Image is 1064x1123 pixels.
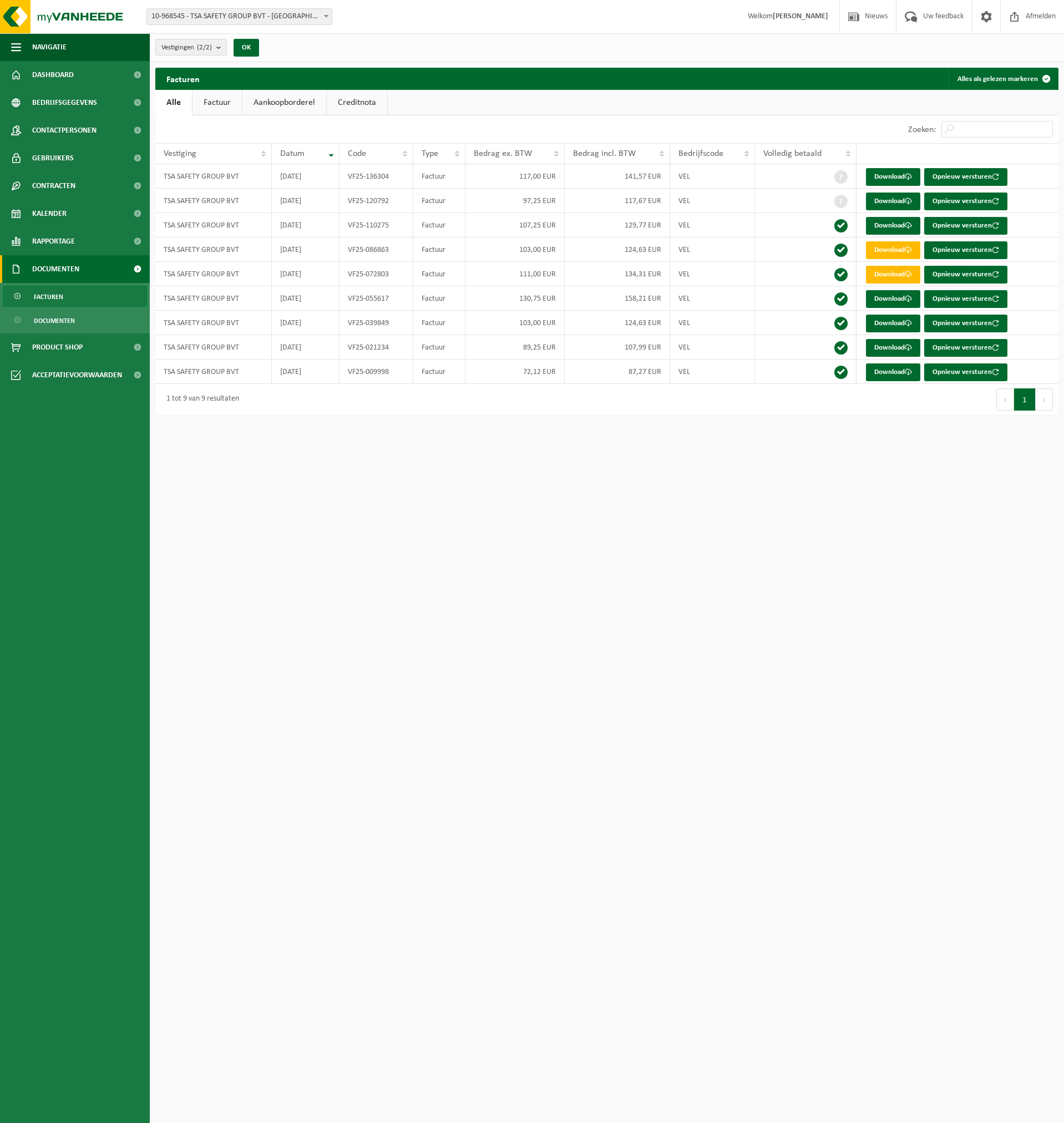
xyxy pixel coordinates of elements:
span: Vestiging [164,149,196,158]
td: VEL [670,311,755,335]
button: Opnieuw versturen [924,217,1007,235]
td: VEL [670,189,755,213]
span: Acceptatievoorwaarden [32,361,122,389]
td: Factuur [413,213,465,237]
td: VEL [670,164,755,189]
span: Navigatie [32,33,67,61]
count: (2/2) [197,44,212,51]
td: VF25-136304 [340,164,414,189]
strong: [PERSON_NAME] [773,12,828,21]
td: TSA SAFETY GROUP BVT [155,213,272,237]
a: Download [866,363,920,381]
a: Aankoopborderel [242,90,326,115]
td: [DATE] [272,311,339,335]
span: Documenten [32,255,79,283]
td: 97,25 EUR [465,189,565,213]
td: VEL [670,213,755,237]
span: Bedrag ex. BTW [474,149,532,158]
td: VEL [670,286,755,311]
span: Type [422,149,438,158]
button: Opnieuw versturen [924,315,1007,332]
button: Previous [996,388,1014,411]
td: VF25-055617 [340,286,414,311]
span: Kalender [32,200,67,227]
td: VEL [670,262,755,286]
td: [DATE] [272,286,339,311]
a: Creditnota [327,90,387,115]
td: VEL [670,335,755,360]
td: [DATE] [272,213,339,237]
td: Factuur [413,311,465,335]
td: 87,27 EUR [565,360,670,384]
td: 117,00 EUR [465,164,565,189]
a: Factuur [192,90,242,115]
a: Download [866,315,920,332]
a: Download [866,241,920,259]
td: 107,99 EUR [565,335,670,360]
td: VF25-110275 [340,213,414,237]
td: VF25-009998 [340,360,414,384]
td: 103,00 EUR [465,311,565,335]
button: Opnieuw versturen [924,290,1007,308]
td: TSA SAFETY GROUP BVT [155,286,272,311]
h2: Facturen [155,68,211,89]
td: 103,00 EUR [465,237,565,262]
td: Factuur [413,164,465,189]
span: Contracten [32,172,75,200]
a: Download [866,217,920,235]
td: TSA SAFETY GROUP BVT [155,360,272,384]
a: Download [866,339,920,357]
span: Bedrijfsgegevens [32,89,97,117]
td: 124,63 EUR [565,237,670,262]
td: TSA SAFETY GROUP BVT [155,189,272,213]
span: Datum [280,149,305,158]
td: [DATE] [272,360,339,384]
td: Factuur [413,262,465,286]
td: [DATE] [272,262,339,286]
td: TSA SAFETY GROUP BVT [155,164,272,189]
td: 129,77 EUR [565,213,670,237]
a: Facturen [3,286,147,307]
span: 10-968545 - TSA SAFETY GROUP BVT - ANTWERPEN [147,9,332,24]
td: 134,31 EUR [565,262,670,286]
td: VF25-039849 [340,311,414,335]
span: Bedrijfscode [678,149,723,158]
button: OK [234,39,259,57]
a: Download [866,266,920,284]
td: VF25-086863 [340,237,414,262]
label: Zoeken: [908,125,936,134]
td: Factuur [413,360,465,384]
td: 89,25 EUR [465,335,565,360]
a: Download [866,193,920,210]
span: Gebruikers [32,144,74,172]
td: Factuur [413,189,465,213]
td: TSA SAFETY GROUP BVT [155,335,272,360]
button: 1 [1014,388,1036,411]
td: [DATE] [272,335,339,360]
td: TSA SAFETY GROUP BVT [155,237,272,262]
span: 10-968545 - TSA SAFETY GROUP BVT - ANTWERPEN [146,8,332,25]
td: [DATE] [272,189,339,213]
td: 141,57 EUR [565,164,670,189]
span: Product Shop [32,333,83,361]
td: Factuur [413,335,465,360]
button: Opnieuw versturen [924,266,1007,284]
span: Vestigingen [161,39,212,56]
span: Rapportage [32,227,75,255]
button: Alles als gelezen markeren [949,68,1057,90]
button: Next [1036,388,1053,411]
td: 111,00 EUR [465,262,565,286]
button: Opnieuw versturen [924,168,1007,186]
td: 158,21 EUR [565,286,670,311]
span: Bedrag incl. BTW [573,149,636,158]
td: Factuur [413,286,465,311]
button: Opnieuw versturen [924,339,1007,357]
span: Dashboard [32,61,74,89]
td: 117,67 EUR [565,189,670,213]
button: Opnieuw versturen [924,241,1007,259]
a: Alle [155,90,192,115]
span: Facturen [34,286,63,307]
td: VF25-120792 [340,189,414,213]
span: Contactpersonen [32,117,97,144]
td: TSA SAFETY GROUP BVT [155,311,272,335]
